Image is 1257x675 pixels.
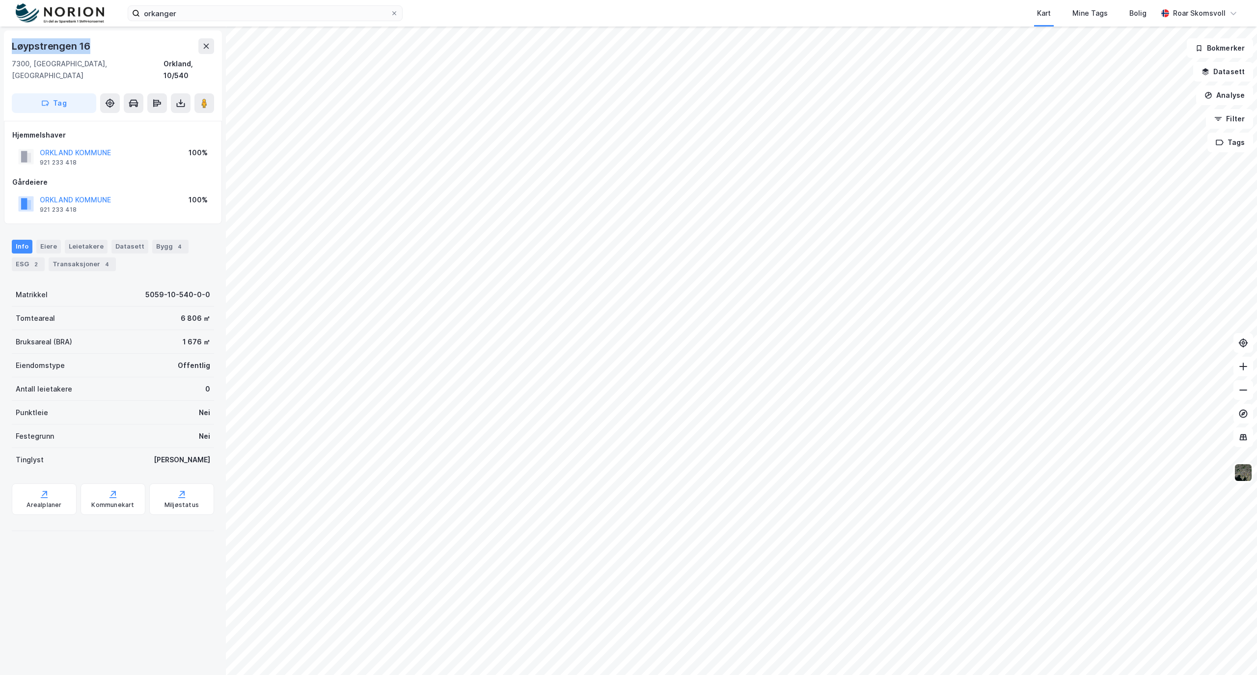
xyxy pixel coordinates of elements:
[1173,7,1226,19] div: Roar Skomsvoll
[1207,133,1253,152] button: Tags
[1196,85,1253,105] button: Analyse
[175,242,185,252] div: 4
[140,6,390,21] input: Søk på adresse, matrikkel, gårdeiere, leietakere eller personer
[1129,7,1147,19] div: Bolig
[1206,109,1253,129] button: Filter
[154,454,210,466] div: [PERSON_NAME]
[16,289,48,301] div: Matrikkel
[12,176,214,188] div: Gårdeiere
[91,501,134,509] div: Kommunekart
[1187,38,1253,58] button: Bokmerker
[102,259,112,269] div: 4
[152,240,189,253] div: Bygg
[1234,463,1253,482] img: 9k=
[16,312,55,324] div: Tomteareal
[12,93,96,113] button: Tag
[40,159,77,167] div: 921 233 418
[65,240,108,253] div: Leietakere
[31,259,41,269] div: 2
[145,289,210,301] div: 5059-10-540-0-0
[12,38,92,54] div: Løypstrengen 16
[199,430,210,442] div: Nei
[111,240,148,253] div: Datasett
[49,257,116,271] div: Transaksjoner
[12,240,32,253] div: Info
[12,58,164,82] div: 7300, [GEOGRAPHIC_DATA], [GEOGRAPHIC_DATA]
[164,501,199,509] div: Miljøstatus
[199,407,210,419] div: Nei
[16,407,48,419] div: Punktleie
[16,360,65,371] div: Eiendomstype
[12,129,214,141] div: Hjemmelshaver
[164,58,214,82] div: Orkland, 10/540
[1037,7,1051,19] div: Kart
[1072,7,1108,19] div: Mine Tags
[36,240,61,253] div: Eiere
[16,336,72,348] div: Bruksareal (BRA)
[16,383,72,395] div: Antall leietakere
[12,257,45,271] div: ESG
[40,206,77,214] div: 921 233 418
[16,3,104,24] img: norion-logo.80e7a08dc31c2e691866.png
[181,312,210,324] div: 6 806 ㎡
[16,454,44,466] div: Tinglyst
[189,147,208,159] div: 100%
[178,360,210,371] div: Offentlig
[27,501,61,509] div: Arealplaner
[205,383,210,395] div: 0
[16,430,54,442] div: Festegrunn
[1193,62,1253,82] button: Datasett
[189,194,208,206] div: 100%
[183,336,210,348] div: 1 676 ㎡
[1208,628,1257,675] iframe: Chat Widget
